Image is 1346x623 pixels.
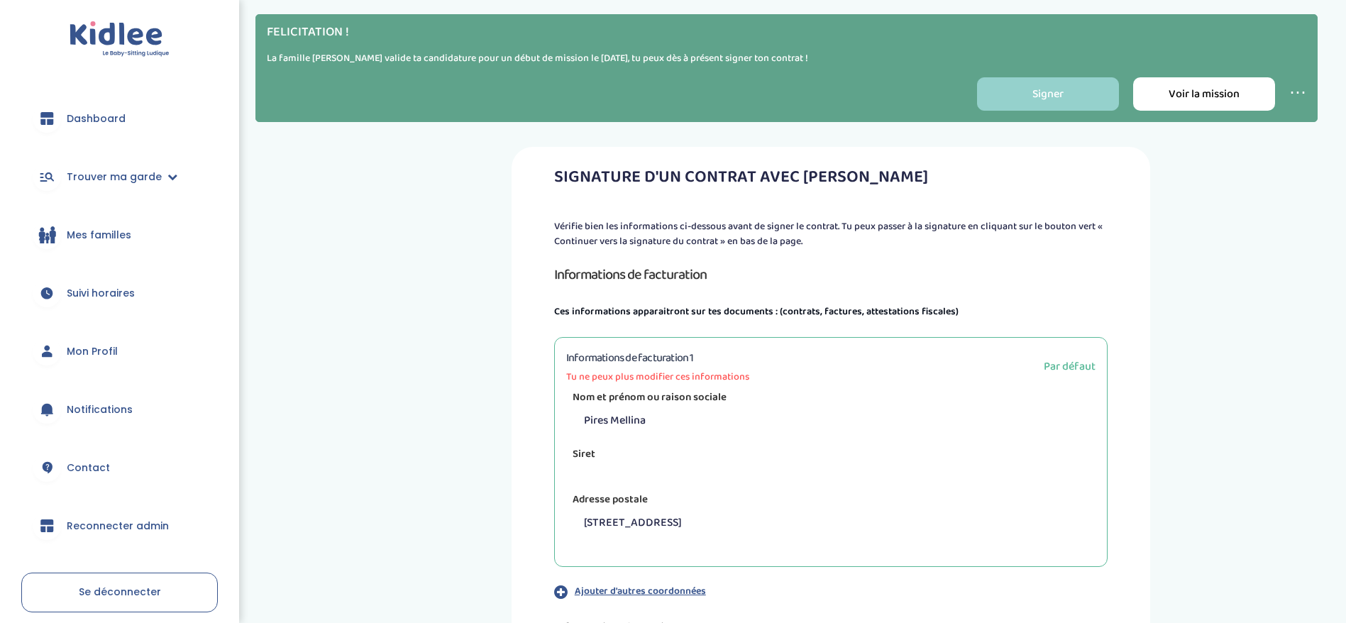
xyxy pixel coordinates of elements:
[554,584,1108,600] button: Ajouter d'autres coordonnées
[67,228,131,243] span: Mes familles
[67,170,162,184] span: Trouver ma garde
[575,584,706,599] p: Ajouter d'autres coordonnées
[21,209,218,260] a: Mes familles
[21,151,218,202] a: Trouver ma garde
[554,168,1108,187] h3: SIGNATURE D'UN CONTRAT AVEC [PERSON_NAME]
[566,443,602,466] label: Siret
[67,519,169,534] span: Reconnecter admin
[21,384,218,435] a: Notifications
[1169,85,1240,103] span: Voir la mission
[1044,358,1096,375] span: Par défaut
[577,507,1096,539] p: [STREET_ADDRESS]
[67,402,133,417] span: Notifications
[79,585,161,599] span: Se déconnecter
[67,461,110,475] span: Contact
[554,263,1108,286] h1: Informations de facturation
[21,500,218,551] a: Reconnecter admin
[566,370,749,385] span: Tu ne peux plus modifier ces informations
[566,489,654,512] label: Adresse postale
[554,303,1108,320] p: Ces informations apparaitront sur tes documents : (contrats, factures, attestations fiscales)
[21,326,218,377] a: Mon Profil
[21,268,218,319] a: Suivi horaires
[67,286,135,301] span: Suivi horaires
[554,219,1108,249] p: Vérifie bien les informations ci-dessous avant de signer le contrat. Tu peux passer à la signatur...
[21,93,218,144] a: Dashboard
[977,77,1119,111] a: Signer
[267,26,1306,40] h4: FELICITATION !
[577,405,1096,436] p: Pires Mellina
[566,349,749,367] h3: Informations de facturation 1
[1133,77,1275,111] a: Voir la mission
[70,21,170,57] img: logo.svg
[21,442,218,493] a: Contact
[1289,79,1306,107] a: ⋯
[21,573,218,612] a: Se déconnecter
[67,111,126,126] span: Dashboard
[566,387,733,409] label: Nom et prénom ou raison sociale
[267,51,1306,66] p: La famille [PERSON_NAME] valide ta candidature pour un début de mission le [DATE], tu peux dès à ...
[67,344,118,359] span: Mon Profil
